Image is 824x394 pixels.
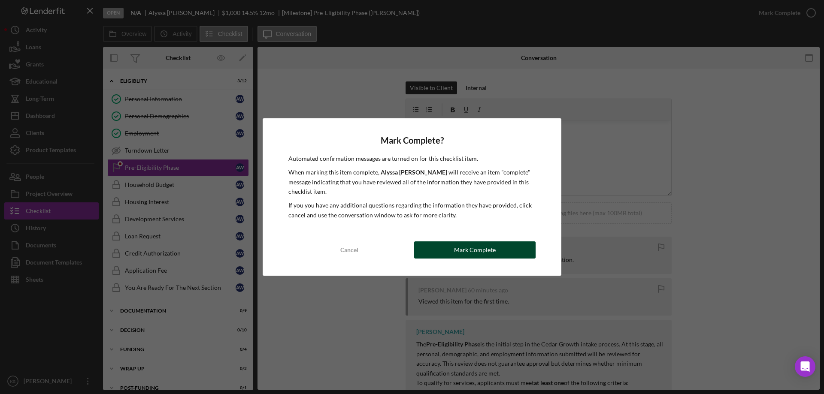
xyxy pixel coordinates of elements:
[381,168,447,176] b: Alyssa [PERSON_NAME]
[288,168,536,196] p: When marking this item complete, will receive an item "complete" message indicating that you have...
[288,201,536,220] p: If you you have any additional questions regarding the information they have provided, click canc...
[454,241,496,259] div: Mark Complete
[340,241,358,259] div: Cancel
[414,241,536,259] button: Mark Complete
[288,241,410,259] button: Cancel
[795,356,815,377] div: Open Intercom Messenger
[288,135,536,145] h4: Mark Complete?
[288,154,536,163] p: Automated confirmation messages are turned on for this checklist item.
